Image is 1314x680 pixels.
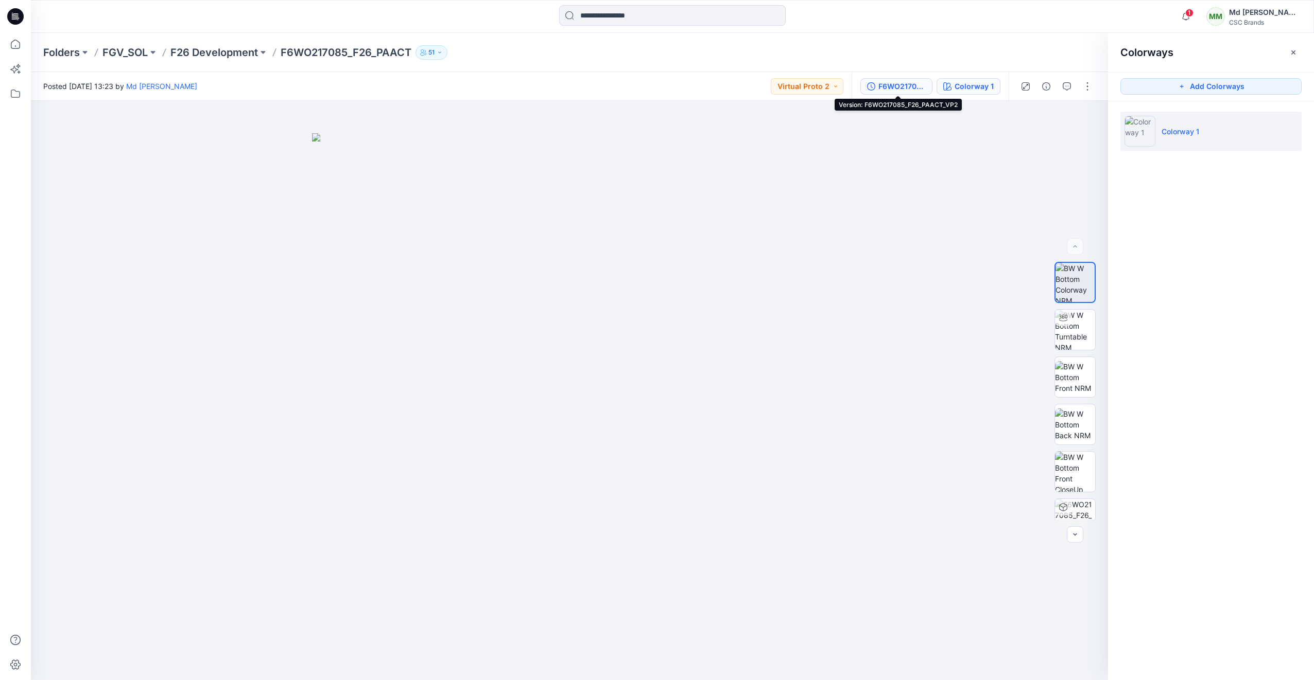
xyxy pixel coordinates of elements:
a: Folders [43,45,80,60]
div: CSC Brands [1229,19,1301,26]
button: Details [1038,78,1054,95]
div: Colorway 1 [955,81,994,92]
button: Add Colorways [1120,78,1302,95]
img: BW W Bottom Colorway NRM [1056,263,1095,302]
img: BW W Bottom Front NRM [1055,361,1095,393]
a: Md [PERSON_NAME] [126,82,197,91]
a: FGV_SOL [102,45,148,60]
img: BW W Bottom Turntable NRM [1055,310,1095,350]
p: Colorway 1 [1162,126,1199,137]
p: F6WO217085_F26_PAACT [281,45,411,60]
div: F6WO217085_F26_PAACT_VP2 [878,81,926,92]
img: BW W Bottom Back NRM [1055,408,1095,441]
img: BW W Bottom Front CloseUp NRM [1055,452,1095,492]
p: 51 [428,47,435,58]
h2: Colorways [1120,46,1173,59]
button: 51 [416,45,447,60]
img: F6WO217085_F26_PAACT_VP2 Colorway 1 [1055,499,1095,539]
span: Posted [DATE] 13:23 by [43,81,197,92]
img: eyJhbGciOiJIUzI1NiIsImtpZCI6IjAiLCJzbHQiOiJzZXMiLCJ0eXAiOiJKV1QifQ.eyJkYXRhIjp7InR5cGUiOiJzdG9yYW... [312,133,827,680]
button: F6WO217085_F26_PAACT_VP2 [860,78,932,95]
div: MM [1206,7,1225,26]
span: 1 [1185,9,1194,17]
img: Colorway 1 [1125,116,1155,147]
button: Colorway 1 [937,78,1000,95]
a: F26 Development [170,45,258,60]
div: Md [PERSON_NAME] [1229,6,1301,19]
